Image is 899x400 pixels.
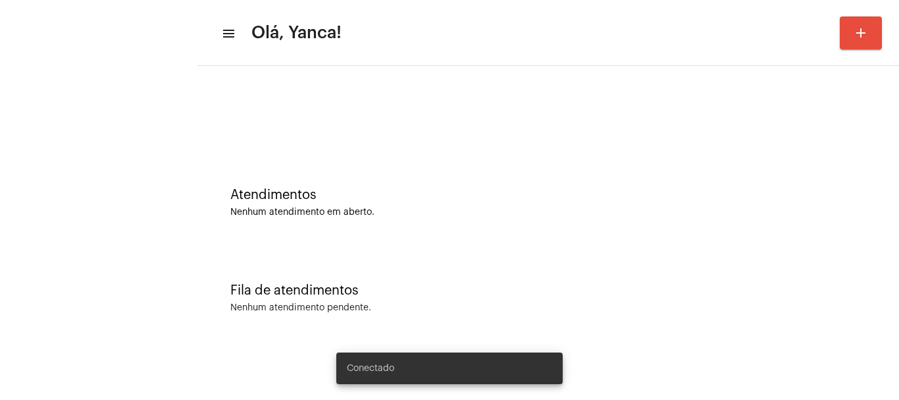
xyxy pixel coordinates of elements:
[853,25,869,41] mat-icon: add
[230,283,866,298] div: Fila de atendimentos
[221,26,234,42] mat-icon: sidenav icon
[230,208,866,217] div: Nenhum atendimento em aberto.
[251,22,342,43] span: Olá, Yanca!
[347,362,394,375] span: Conectado
[230,303,371,313] div: Nenhum atendimento pendente.
[230,188,866,202] div: Atendimentos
